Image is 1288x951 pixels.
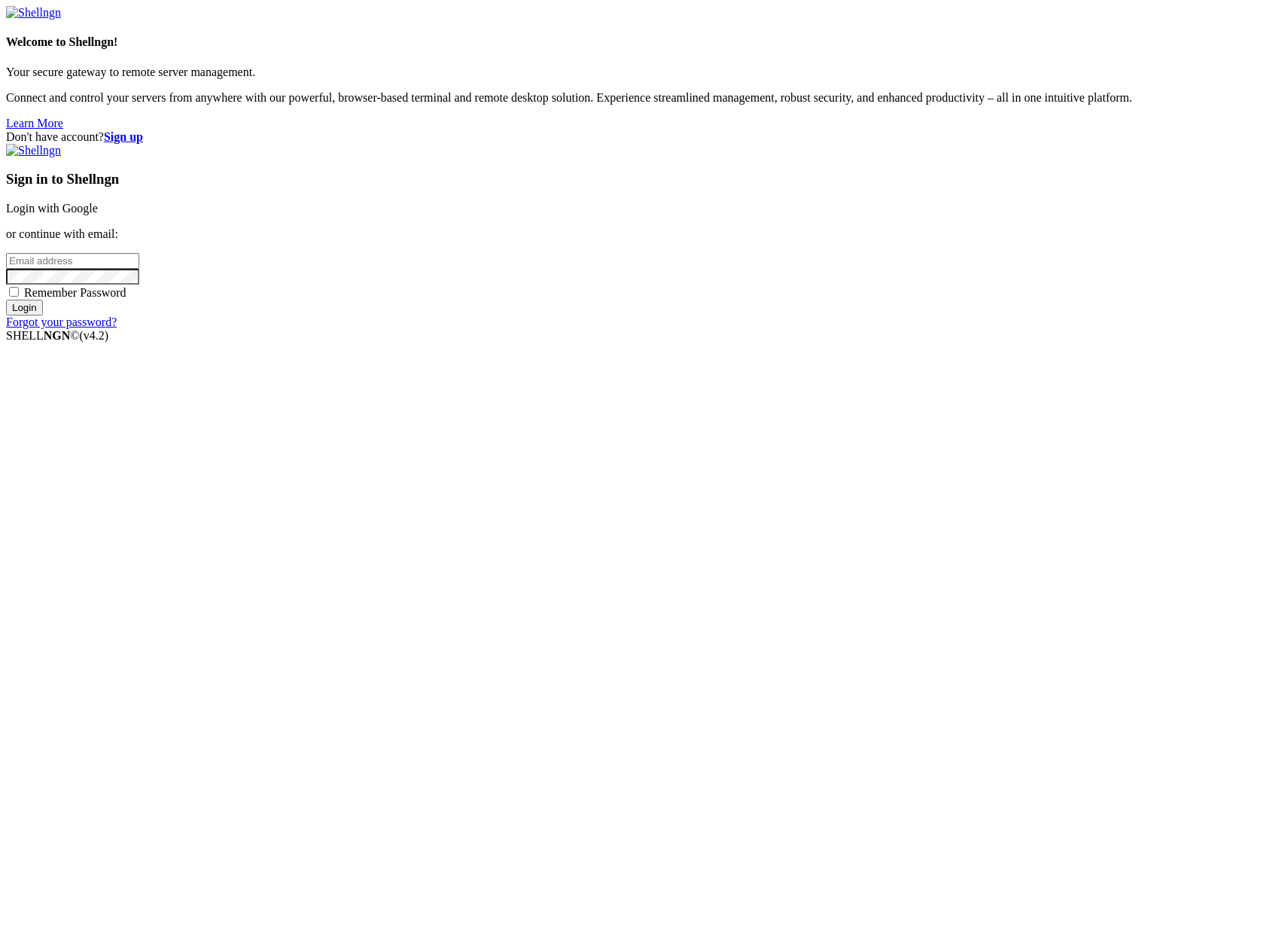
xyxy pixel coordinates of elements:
div: Don't have account? [6,130,1282,144]
p: Connect and control your servers from anywhere with our powerful, browser-based terminal and remo... [6,91,1282,105]
span: 4.2.0 [80,329,109,342]
span: Remember Password [24,286,126,299]
a: Forgot your password? [6,315,117,328]
img: Shellngn [6,6,61,20]
h4: Welcome to Shellngn! [6,35,1282,49]
img: Shellngn [6,144,61,157]
b: NGN [44,329,71,342]
a: Learn More [6,117,63,130]
a: Login with Google [6,202,98,215]
p: Your secure gateway to remote server management. [6,66,1282,79]
a: Sign up [104,130,143,143]
input: Remember Password [9,287,19,297]
p: or continue with email: [6,227,1282,241]
h3: Sign in to Shellngn [6,171,1282,187]
span: SHELL © [6,329,108,342]
input: Login [6,300,43,315]
input: Email address [6,253,139,269]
